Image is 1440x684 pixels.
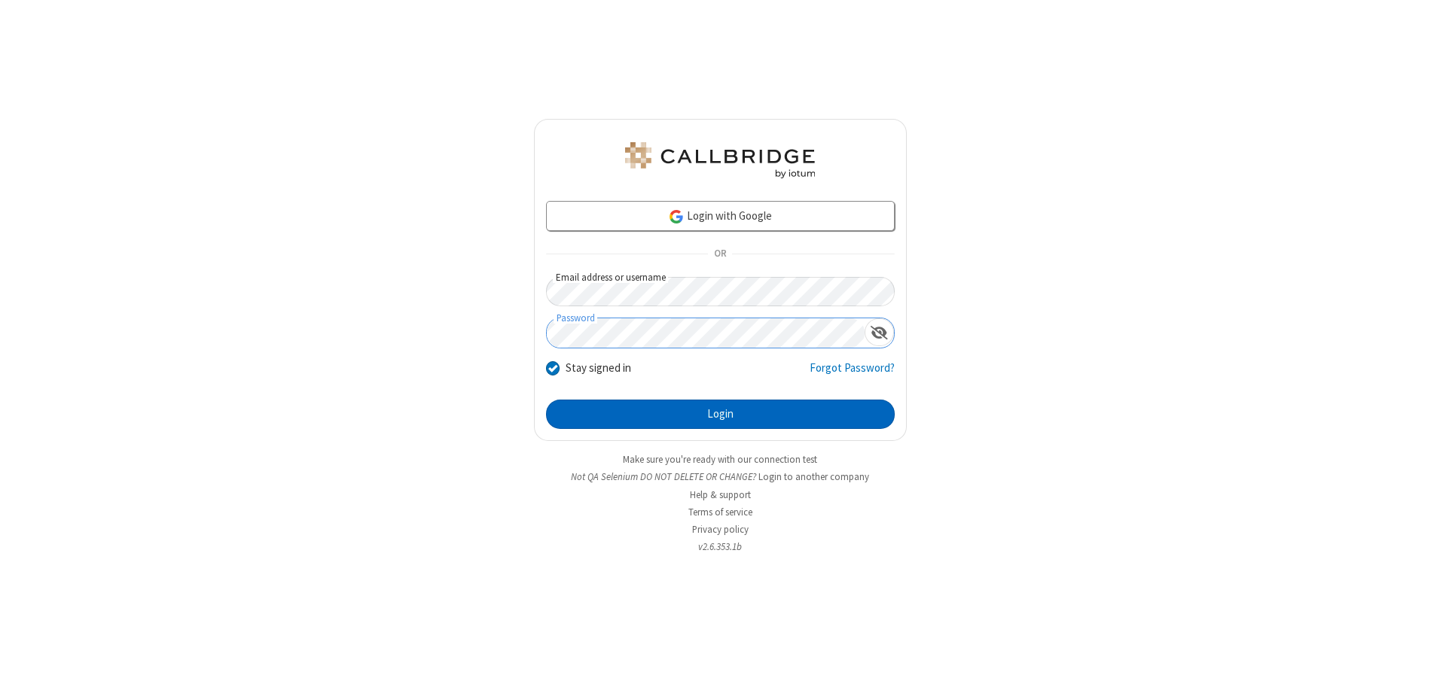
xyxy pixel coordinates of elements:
button: Login to another company [758,470,869,484]
a: Forgot Password? [810,360,895,388]
input: Password [547,318,865,348]
label: Stay signed in [566,360,631,377]
a: Help & support [690,488,751,501]
img: google-icon.png [668,208,685,225]
span: OR [708,244,732,265]
img: QA Selenium DO NOT DELETE OR CHANGE [622,142,818,178]
a: Make sure you're ready with our connection test [623,453,817,466]
button: Login [546,400,895,430]
li: Not QA Selenium DO NOT DELETE OR CHANGE? [534,470,907,484]
input: Email address or username [546,277,895,306]
a: Privacy policy [692,523,749,536]
a: Terms of service [688,506,752,518]
div: Show password [865,318,894,346]
li: v2.6.353.1b [534,540,907,554]
a: Login with Google [546,201,895,231]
